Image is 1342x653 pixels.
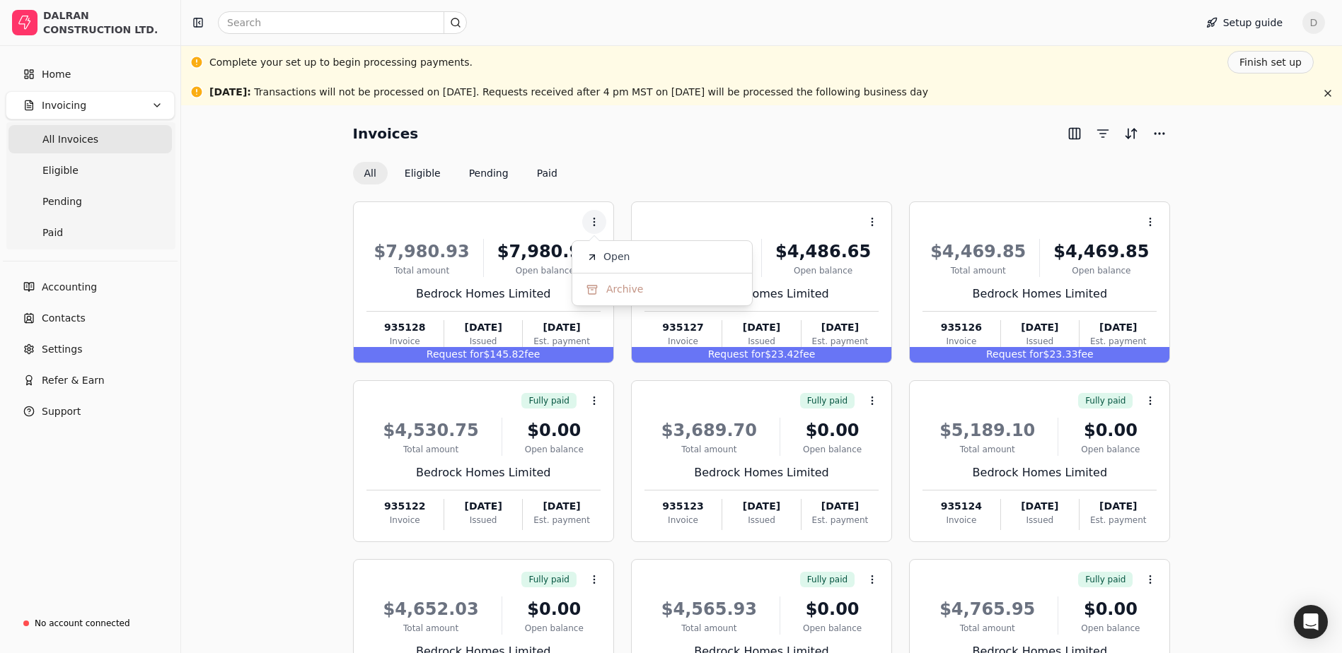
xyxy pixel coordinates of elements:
button: Refer & Earn [6,366,175,394]
div: Open balance [490,264,601,277]
div: Invoice [644,335,722,348]
a: Eligible [8,156,172,184]
div: [DATE] [802,499,879,514]
span: Eligible [42,163,79,178]
div: [DATE] [802,320,879,335]
div: 935122 [366,499,444,514]
span: Fully paid [528,573,569,586]
span: Open [603,249,630,264]
div: [DATE] [722,499,800,514]
div: $145.82 [354,347,613,363]
div: $4,530.75 [366,418,496,443]
span: Settings [42,342,82,357]
div: Open balance [1064,622,1157,635]
div: $4,486.65 [768,239,879,264]
div: $5,189.10 [922,418,1052,443]
div: Total amount [922,443,1052,456]
div: Open balance [1064,443,1157,456]
span: [DATE] : [209,86,251,98]
div: Bedrock Homes Limited [366,464,601,481]
span: Fully paid [1085,394,1126,407]
div: $4,565.93 [644,596,774,622]
div: 935128 [366,320,444,335]
div: Open balance [786,443,879,456]
input: Search [218,11,467,34]
a: Paid [8,218,172,247]
div: $4,765.95 [922,596,1052,622]
span: fee [799,348,815,360]
div: Total amount [366,443,496,456]
span: Invoicing [42,98,86,113]
button: D [1302,11,1325,34]
div: Total amount [922,264,1034,277]
div: Total amount [644,443,774,456]
span: Refer & Earn [42,373,105,388]
span: Support [42,404,81,419]
span: Request for [986,348,1043,360]
div: Invoice filter options [353,162,569,184]
div: Issued [1001,335,1079,348]
div: Bedrock Homes Limited [922,286,1157,302]
div: Total amount [366,622,496,635]
div: Bedrock Homes Limited [644,464,879,481]
button: Sort [1120,122,1143,145]
span: Fully paid [807,394,848,407]
div: 935127 [644,320,722,335]
div: Invoice [644,514,722,526]
div: DALRAN CONSTRUCTION LTD. [43,8,168,37]
div: Open balance [768,264,879,277]
div: [DATE] [1080,499,1157,514]
div: Total amount [366,264,478,277]
div: Bedrock Homes Limited [366,286,601,302]
button: Finish set up [1227,51,1314,73]
div: 935126 [922,320,1000,335]
div: $4,652.03 [366,596,496,622]
button: Support [6,397,175,425]
div: Bedrock Homes Limited [644,286,879,302]
div: $3,689.70 [644,418,774,443]
a: All Invoices [8,125,172,153]
div: [DATE] [1001,320,1079,335]
div: $0.00 [508,418,601,443]
div: $0.00 [1064,418,1157,443]
div: $0.00 [508,596,601,622]
a: Home [6,60,175,88]
div: Invoice [922,335,1000,348]
button: All [353,162,388,184]
div: Open Intercom Messenger [1294,605,1328,639]
div: Est. payment [802,514,879,526]
span: Fully paid [807,573,848,586]
button: Invoicing [6,91,175,119]
div: Est. payment [523,335,600,348]
a: Settings [6,335,175,363]
div: Issued [444,335,522,348]
button: Setup guide [1195,11,1294,34]
span: Paid [42,225,63,240]
span: Accounting [42,280,97,295]
div: Total amount [644,622,774,635]
span: Pending [42,194,82,209]
div: $7,980.93 [366,239,478,264]
div: Invoice [922,514,1000,526]
div: $7,980.93 [490,239,601,264]
div: 935123 [644,499,722,514]
div: Est. payment [802,335,879,348]
div: Invoice [366,514,444,526]
div: [DATE] [1080,320,1157,335]
div: Complete your set up to begin processing payments. [209,55,473,70]
div: Est. payment [523,514,600,526]
span: Fully paid [1085,573,1126,586]
a: Contacts [6,304,175,332]
div: $4,486.65 [644,239,756,264]
div: [DATE] [444,499,522,514]
div: Est. payment [1080,514,1157,526]
h2: Invoices [353,122,419,145]
div: [DATE] [722,320,800,335]
div: No account connected [35,617,130,630]
div: 935124 [922,499,1000,514]
div: Open balance [786,622,879,635]
div: [DATE] [523,320,600,335]
div: $0.00 [1064,596,1157,622]
div: Invoice [366,335,444,348]
button: Paid [526,162,569,184]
